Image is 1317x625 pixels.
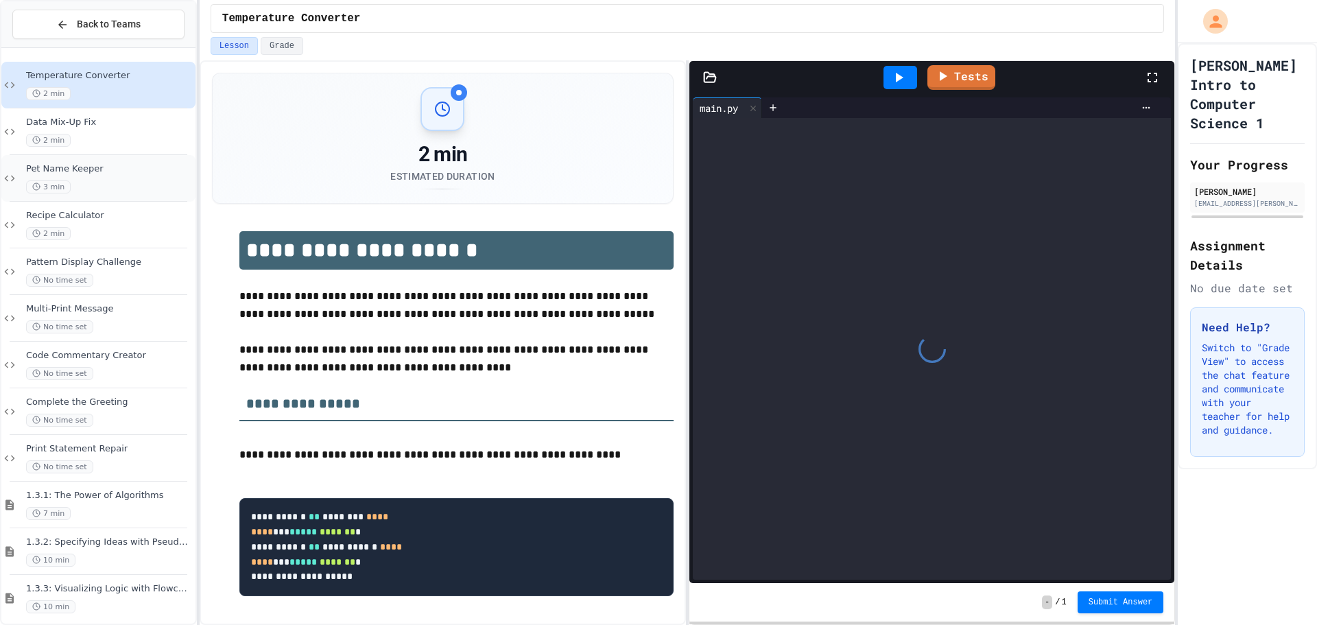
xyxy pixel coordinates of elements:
button: Grade [261,37,303,55]
div: [EMAIL_ADDRESS][PERSON_NAME][DOMAIN_NAME] [1194,198,1301,209]
button: Submit Answer [1078,591,1164,613]
h1: [PERSON_NAME] Intro to Computer Science 1 [1190,56,1305,132]
span: 2 min [26,227,71,240]
span: No time set [26,460,93,473]
span: 2 min [26,134,71,147]
span: 10 min [26,554,75,567]
span: Back to Teams [77,17,141,32]
span: Complete the Greeting [26,397,193,408]
h2: Assignment Details [1190,236,1305,274]
div: Estimated Duration [390,169,495,183]
span: Code Commentary Creator [26,350,193,362]
span: Print Statement Repair [26,443,193,455]
span: 7 min [26,507,71,520]
span: 3 min [26,180,71,193]
span: No time set [26,367,93,380]
span: No time set [26,414,93,427]
h3: Need Help? [1202,319,1293,335]
span: - [1042,595,1052,609]
div: 2 min [390,142,495,167]
span: Pet Name Keeper [26,163,193,175]
span: 1.3.2: Specifying Ideas with Pseudocode [26,536,193,548]
span: 10 min [26,600,75,613]
div: main.py [693,101,745,115]
button: Lesson [211,37,258,55]
div: main.py [693,97,762,118]
span: Temperature Converter [222,10,361,27]
span: 2 min [26,87,71,100]
div: My Account [1189,5,1231,37]
p: Switch to "Grade View" to access the chat feature and communicate with your teacher for help and ... [1202,341,1293,437]
span: Temperature Converter [26,70,193,82]
span: 1.3.3: Visualizing Logic with Flowcharts [26,583,193,595]
button: Back to Teams [12,10,185,39]
span: No time set [26,320,93,333]
span: 1.3.1: The Power of Algorithms [26,490,193,502]
span: / [1055,597,1060,608]
a: Tests [927,65,995,90]
span: Data Mix-Up Fix [26,117,193,128]
span: Pattern Display Challenge [26,257,193,268]
span: Multi-Print Message [26,303,193,315]
span: 1 [1062,597,1067,608]
span: Recipe Calculator [26,210,193,222]
div: No due date set [1190,280,1305,296]
div: [PERSON_NAME] [1194,185,1301,198]
span: No time set [26,274,93,287]
h2: Your Progress [1190,155,1305,174]
span: Submit Answer [1089,597,1153,608]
